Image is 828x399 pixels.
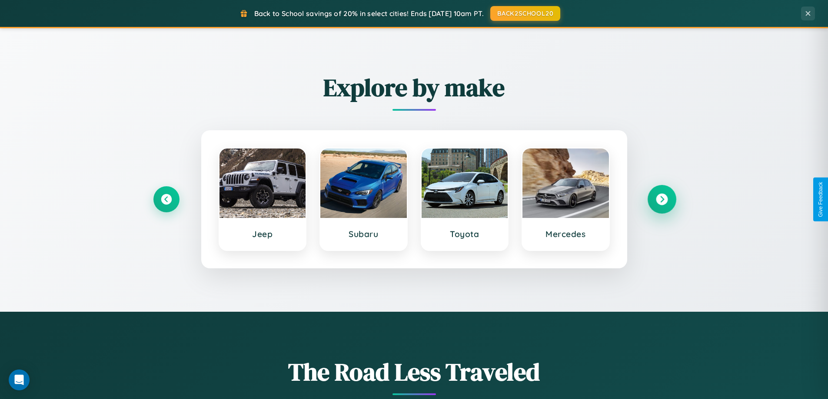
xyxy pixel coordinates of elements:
[818,182,824,217] div: Give Feedback
[430,229,499,239] h3: Toyota
[490,6,560,21] button: BACK2SCHOOL20
[153,355,675,389] h1: The Road Less Traveled
[228,229,297,239] h3: Jeep
[531,229,600,239] h3: Mercedes
[153,71,675,104] h2: Explore by make
[329,229,398,239] h3: Subaru
[254,9,484,18] span: Back to School savings of 20% in select cities! Ends [DATE] 10am PT.
[9,369,30,390] div: Open Intercom Messenger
